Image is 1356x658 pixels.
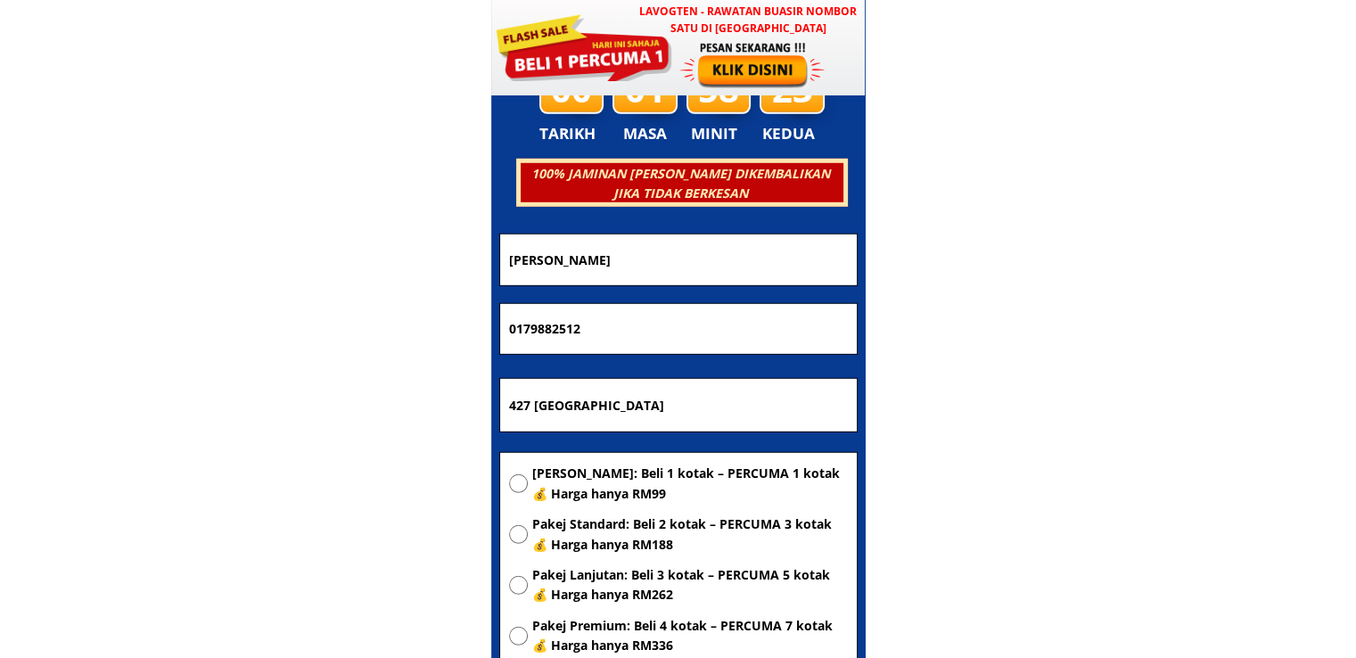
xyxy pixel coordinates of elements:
[691,121,744,146] h3: MINIT
[532,565,848,605] span: Pakej Lanjutan: Beli 3 kotak – PERCUMA 5 kotak 💰 Harga hanya RM262
[762,121,820,146] h3: KEDUA
[615,121,676,146] h3: MASA
[518,164,842,204] h3: 100% JAMINAN [PERSON_NAME] DIKEMBALIKAN JIKA TIDAK BERKESAN
[532,616,848,656] span: Pakej Premium: Beli 4 kotak – PERCUMA 7 kotak 💰 Harga hanya RM336
[505,379,852,432] input: Alamat
[505,304,852,354] input: Nombor Telefon Bimbit
[532,514,848,555] span: Pakej Standard: Beli 2 kotak – PERCUMA 3 kotak 💰 Harga hanya RM188
[532,464,848,504] span: [PERSON_NAME]: Beli 1 kotak – PERCUMA 1 kotak 💰 Harga hanya RM99
[539,121,614,146] h3: TARIKH
[631,3,865,37] h3: LAVOGTEN - Rawatan Buasir Nombor Satu di [GEOGRAPHIC_DATA]
[505,234,852,285] input: Nama penuh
